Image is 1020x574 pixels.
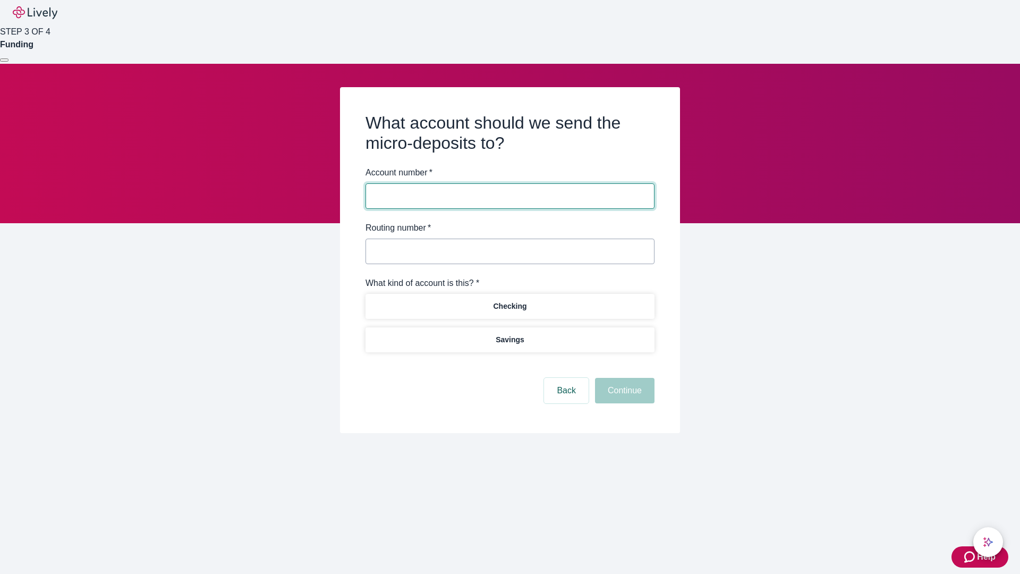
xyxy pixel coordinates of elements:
[544,378,589,403] button: Back
[964,551,977,563] svg: Zendesk support icon
[365,294,654,319] button: Checking
[365,166,432,179] label: Account number
[983,537,993,547] svg: Lively AI Assistant
[973,527,1003,557] button: chat
[13,6,57,19] img: Lively
[977,551,996,563] span: Help
[951,546,1008,568] button: Zendesk support iconHelp
[365,222,431,234] label: Routing number
[365,327,654,352] button: Savings
[365,277,479,290] label: What kind of account is this? *
[496,334,524,345] p: Savings
[365,113,654,154] h2: What account should we send the micro-deposits to?
[493,301,526,312] p: Checking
